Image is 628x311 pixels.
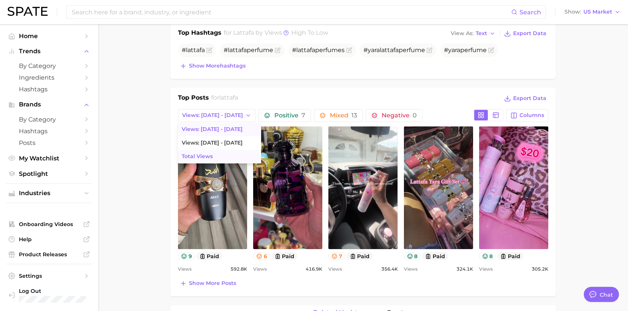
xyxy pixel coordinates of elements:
[497,252,523,260] button: paid
[444,46,487,54] span: #yaraperfume
[479,252,496,260] button: 8
[19,86,79,93] span: Hashtags
[404,252,421,260] button: 8
[6,234,92,245] a: Help
[404,265,418,274] span: Views
[178,93,209,105] h1: Top Posts
[196,252,223,260] button: paid
[6,60,92,72] a: by Category
[178,123,261,163] ul: Views: [DATE] - [DATE]
[488,47,494,53] button: Flag as miscategorized or irrelevant
[224,46,273,54] span: # perfume
[6,219,92,230] a: Onboarding Videos
[346,47,352,53] button: Flag as miscategorized or irrelevant
[182,153,213,160] span: Total Views
[178,28,221,39] h1: Top Hashtags
[189,280,236,286] span: Show more posts
[6,72,92,83] a: Ingredients
[19,288,104,294] span: Log Out
[178,252,195,260] button: 9
[380,46,399,54] span: lattafa
[19,190,79,197] span: Industries
[502,93,548,104] button: Export Data
[224,28,328,39] h2: for by Views
[476,31,487,35] span: Text
[253,252,270,260] button: 6
[274,112,305,119] span: Positive
[6,99,92,110] button: Brands
[178,109,255,122] button: Views: [DATE] - [DATE]
[19,101,79,108] span: Brands
[302,112,305,119] span: 7
[272,252,298,260] button: paid
[19,155,79,162] span: My Watchlist
[330,112,357,119] span: Mixed
[6,46,92,57] button: Trends
[19,48,79,55] span: Trends
[19,128,79,135] span: Hashtags
[479,265,493,274] span: Views
[513,30,546,37] span: Export Data
[182,46,205,54] span: #
[292,46,345,54] span: # perfumes
[520,112,544,119] span: Columns
[219,94,238,101] span: lattafa
[71,6,511,18] input: Search here for a brand, industry, or ingredient
[189,63,246,69] span: Show more hashtags
[347,252,373,260] button: paid
[328,252,345,260] button: 7
[178,61,247,71] button: Show morehashtags
[178,278,238,289] button: Show more posts
[8,7,48,16] img: SPATE
[6,168,92,180] a: Spotlight
[6,83,92,95] a: Hashtags
[186,46,205,54] span: lattafa
[422,252,448,260] button: paid
[328,265,342,274] span: Views
[513,95,546,102] span: Export Data
[233,29,254,36] span: lattafa
[19,221,79,228] span: Onboarding Videos
[182,140,243,146] span: Views: [DATE] - [DATE]
[6,188,92,199] button: Industries
[6,30,92,42] a: Home
[382,112,417,119] span: Negative
[230,265,247,274] span: 592.8k
[306,265,322,274] span: 416.9k
[565,10,581,14] span: Show
[583,10,612,14] span: US Market
[19,116,79,123] span: by Category
[19,251,79,258] span: Product Releases
[19,170,79,177] span: Spotlight
[532,265,548,274] span: 305.2k
[296,46,315,54] span: lattafa
[253,265,267,274] span: Views
[6,270,92,282] a: Settings
[6,152,92,164] a: My Watchlist
[291,29,328,36] span: high to low
[502,28,548,39] button: Export Data
[182,126,243,132] span: Views: [DATE] - [DATE]
[427,47,433,53] button: Flag as miscategorized or irrelevant
[19,74,79,81] span: Ingredients
[506,109,548,122] button: Columns
[456,265,473,274] span: 324.1k
[451,31,473,35] span: View As
[19,32,79,40] span: Home
[178,265,192,274] span: Views
[275,47,281,53] button: Flag as miscategorized or irrelevant
[211,93,238,105] h2: for
[563,7,622,17] button: ShowUS Market
[6,114,92,125] a: by Category
[363,46,425,54] span: #yara perfume
[206,47,212,53] button: Flag as miscategorized or irrelevant
[6,249,92,260] a: Product Releases
[182,112,243,119] span: Views: [DATE] - [DATE]
[19,62,79,69] span: by Category
[6,285,92,305] a: Log out. Currently logged in with e-mail jenine.guerriero@givaudan.com.
[19,273,79,279] span: Settings
[381,265,398,274] span: 356.4k
[351,112,357,119] span: 13
[6,137,92,149] a: Posts
[413,112,417,119] span: 0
